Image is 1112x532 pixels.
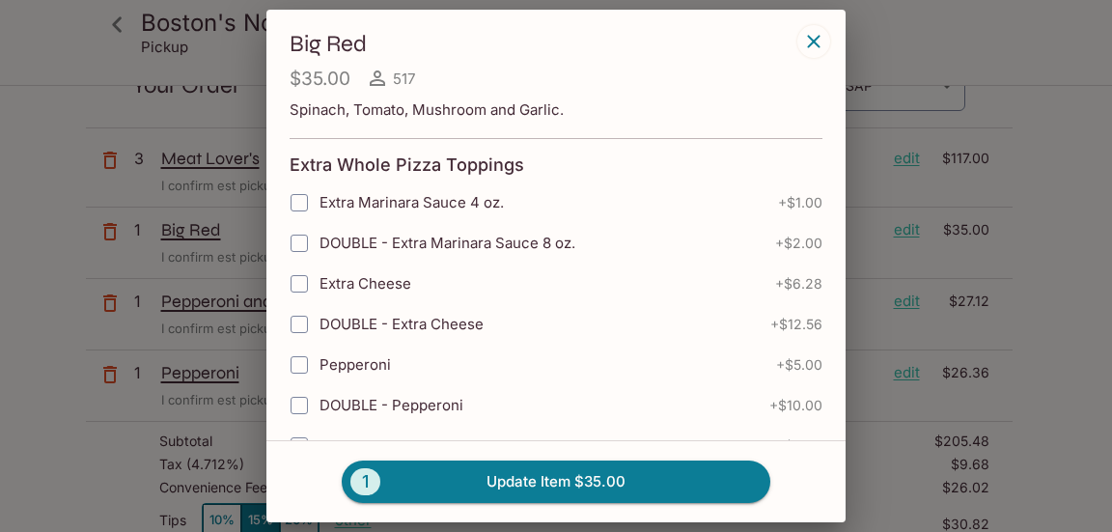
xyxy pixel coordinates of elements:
span: + $10.00 [769,398,822,413]
span: Extra Cheese [320,274,411,293]
span: Sausage [320,436,378,455]
button: 1Update Item $35.00 [342,461,770,503]
span: + $1.00 [778,195,822,210]
span: Extra Marinara Sauce 4 oz. [320,193,504,211]
span: + $2.00 [775,236,822,251]
h4: Extra Whole Pizza Toppings [290,154,524,176]
span: DOUBLE - Extra Cheese [320,315,484,333]
span: DOUBLE - Pepperoni [320,396,463,414]
span: + $5.00 [776,357,822,373]
h4: $35.00 [290,67,350,91]
span: 1 [350,468,380,495]
span: + $12.56 [770,317,822,332]
span: Pepperoni [320,355,391,374]
span: + $5.00 [776,438,822,454]
span: 517 [393,70,415,88]
span: DOUBLE - Extra Marinara Sauce 8 oz. [320,234,575,252]
p: Spinach, Tomato, Mushroom and Garlic. [290,100,822,119]
span: + $6.28 [775,276,822,292]
h3: Big Red [290,29,792,59]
